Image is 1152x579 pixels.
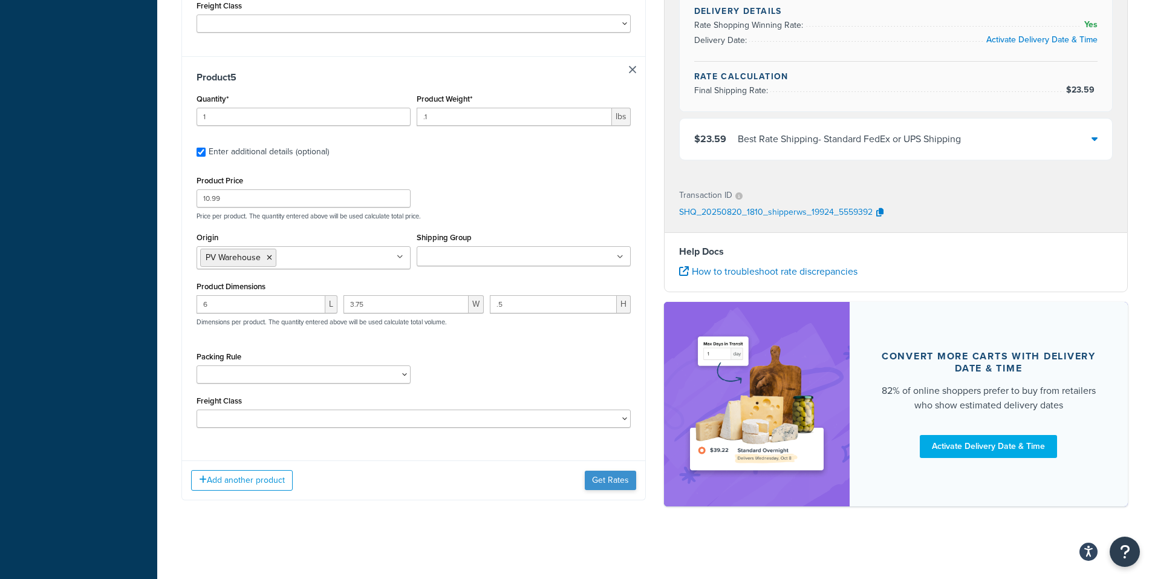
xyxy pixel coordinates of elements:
[679,244,1113,259] h4: Help Docs
[694,84,771,97] span: Final Shipping Rate:
[679,264,857,278] a: How to troubleshoot rate discrepancies
[197,71,631,83] h3: Product 5
[879,350,1099,375] div: Convert more carts with delivery date & time
[197,176,243,185] label: Product Price
[325,295,337,313] span: L
[694,5,1098,18] h4: Delivery Details
[197,148,206,157] input: Enter additional details (optional)
[679,187,732,204] p: Transaction ID
[617,295,631,313] span: H
[194,212,634,220] p: Price per product. The quantity entered above will be used calculate total price.
[197,396,242,405] label: Freight Class
[197,282,265,291] label: Product Dimensions
[879,384,1099,413] div: 82% of online shoppers prefer to buy from retailers who show estimated delivery dates
[197,233,218,242] label: Origin
[629,66,636,73] a: Remove Item
[694,132,726,146] span: $23.59
[197,108,411,126] input: 0.0
[694,70,1098,83] h4: Rate Calculation
[417,108,612,126] input: 0.00
[682,320,831,488] img: feature-image-ddt-36eae7f7280da8017bfb280eaccd9c446f90b1fe08728e4019434db127062ab4.png
[1081,18,1098,32] span: Yes
[585,471,636,490] button: Get Rates
[1066,83,1098,96] span: $23.59
[694,34,750,47] span: Delivery Date:
[986,33,1098,46] a: Activate Delivery Date & Time
[197,352,241,361] label: Packing Rule
[194,318,447,326] p: Dimensions per product. The quantity entered above will be used calculate total volume.
[679,204,873,222] p: SHQ_20250820_1810_shipperws_19924_5559392
[197,94,229,103] label: Quantity*
[417,233,472,242] label: Shipping Group
[469,295,484,313] span: W
[417,94,472,103] label: Product Weight*
[191,470,293,491] button: Add another product
[694,19,806,31] span: Rate Shopping Winning Rate:
[206,251,261,264] span: PV Warehouse
[1110,537,1140,567] button: Open Resource Center
[209,143,329,160] div: Enter additional details (optional)
[920,435,1057,458] a: Activate Delivery Date & Time
[738,131,961,148] div: Best Rate Shipping - Standard FedEx or UPS Shipping
[612,108,631,126] span: lbs
[197,1,242,10] label: Freight Class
